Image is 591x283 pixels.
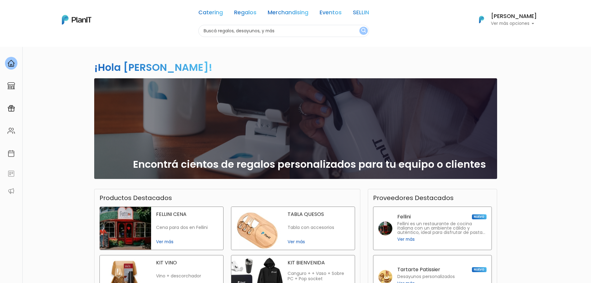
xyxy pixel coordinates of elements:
p: Cena para dos en Fellini [156,225,218,230]
p: KIT VINO [156,260,218,265]
img: home-e721727adea9d79c4d83392d1f703f7f8bce08238fde08b1acbfd93340b81755.svg [7,60,15,67]
img: fellini cena [100,207,151,250]
img: people-662611757002400ad9ed0e3c099ab2801c6687ba6c219adb57efc949bc21e19d.svg [7,127,15,135]
span: Ver más [288,239,350,245]
h6: [PERSON_NAME] [491,14,537,19]
button: PlanIt Logo [PERSON_NAME] Ver más opciones [471,11,537,28]
p: KIT BIENVENIDA [288,260,350,265]
a: Catering [198,10,223,17]
a: tabla quesos TABLA QUESOS Tabla con accesorios Ver más [231,207,355,250]
h3: Proveedores Destacados [373,194,454,202]
img: campaigns-02234683943229c281be62815700db0a1741e53638e28bf9629b52c665b00959.svg [7,105,15,112]
img: search_button-432b6d5273f82d61273b3651a40e1bd1b912527efae98b1b7a1b2c0702e16a8d.svg [361,28,366,34]
h2: ¡Hola [PERSON_NAME]! [94,60,212,74]
p: FELLINI CENA [156,212,218,217]
input: Buscá regalos, desayunos, y más [198,25,369,37]
span: NUEVO [472,267,486,272]
img: fellini [378,221,392,235]
p: TABLA QUESOS [288,212,350,217]
img: marketplace-4ceaa7011d94191e9ded77b95e3339b90024bf715f7c57f8cf31f2d8c509eaba.svg [7,82,15,89]
a: SELLIN [353,10,369,17]
img: PlanIt Logo [475,13,488,26]
p: Canguro + + Vaso + Sobre PC + Pop socket [288,271,350,282]
a: Fellini NUEVO Fellini es un restaurante de cocina italiana con un ambiente cálido y auténtico, id... [373,207,492,250]
span: Ver más [156,239,218,245]
p: Tartarte Patissier [397,267,440,272]
p: Fellini [397,214,411,219]
h2: Encontrá cientos de regalos personalizados para tu equipo o clientes [133,158,486,170]
img: calendar-87d922413cdce8b2cf7b7f5f62616a5cf9e4887200fb71536465627b3292af00.svg [7,150,15,157]
span: NUEVO [472,214,486,219]
img: partners-52edf745621dab592f3b2c58e3bca9d71375a7ef29c3b500c9f145b62cc070d4.svg [7,187,15,195]
a: Eventos [320,10,342,17]
a: Regalos [234,10,256,17]
img: feedback-78b5a0c8f98aac82b08bfc38622c3050aee476f2c9584af64705fc4e61158814.svg [7,170,15,177]
a: fellini cena FELLINI CENA Cena para dos en Fellini Ver más [99,207,224,250]
p: Fellini es un restaurante de cocina italiana con un ambiente cálido y auténtico, ideal para disfr... [397,222,487,235]
img: tabla quesos [231,207,283,250]
img: PlanIt Logo [62,15,91,25]
p: Desayunos personalizados [397,275,455,279]
a: Merchandising [268,10,308,17]
p: Ver más opciones [491,21,537,26]
span: Ver más [397,236,415,243]
p: Tabla con accesorios [288,225,350,230]
h3: Productos Destacados [99,194,172,202]
p: Vino + descorchador [156,273,218,279]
